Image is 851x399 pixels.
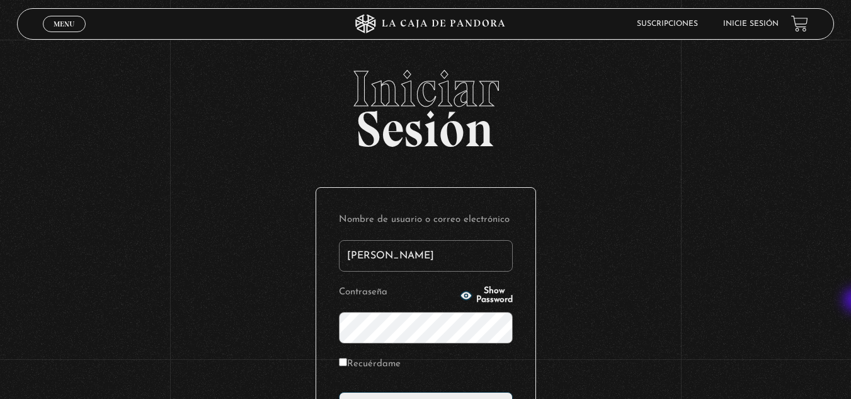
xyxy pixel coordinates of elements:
[49,30,79,39] span: Cerrar
[339,355,401,374] label: Recuérdame
[17,64,834,114] span: Iniciar
[460,287,513,304] button: Show Password
[339,283,456,303] label: Contraseña
[17,64,834,144] h2: Sesión
[476,287,513,304] span: Show Password
[339,358,347,366] input: Recuérdame
[54,20,74,28] span: Menu
[339,211,513,230] label: Nombre de usuario o correo electrónico
[637,20,698,28] a: Suscripciones
[791,15,808,32] a: View your shopping cart
[723,20,779,28] a: Inicie sesión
